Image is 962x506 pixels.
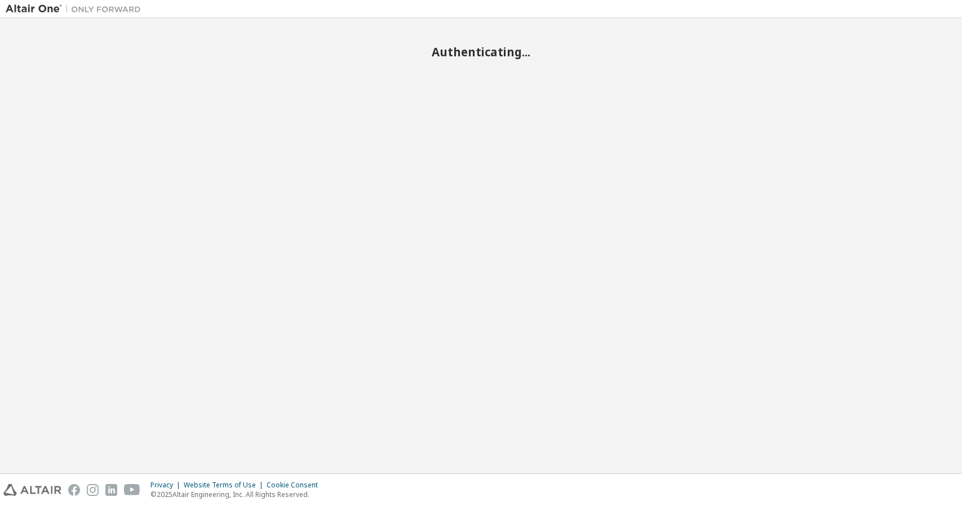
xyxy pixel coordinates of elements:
[87,484,99,496] img: instagram.svg
[6,45,956,59] h2: Authenticating...
[105,484,117,496] img: linkedin.svg
[150,481,184,490] div: Privacy
[184,481,267,490] div: Website Terms of Use
[3,484,61,496] img: altair_logo.svg
[124,484,140,496] img: youtube.svg
[150,490,325,499] p: © 2025 Altair Engineering, Inc. All Rights Reserved.
[6,3,147,15] img: Altair One
[267,481,325,490] div: Cookie Consent
[68,484,80,496] img: facebook.svg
